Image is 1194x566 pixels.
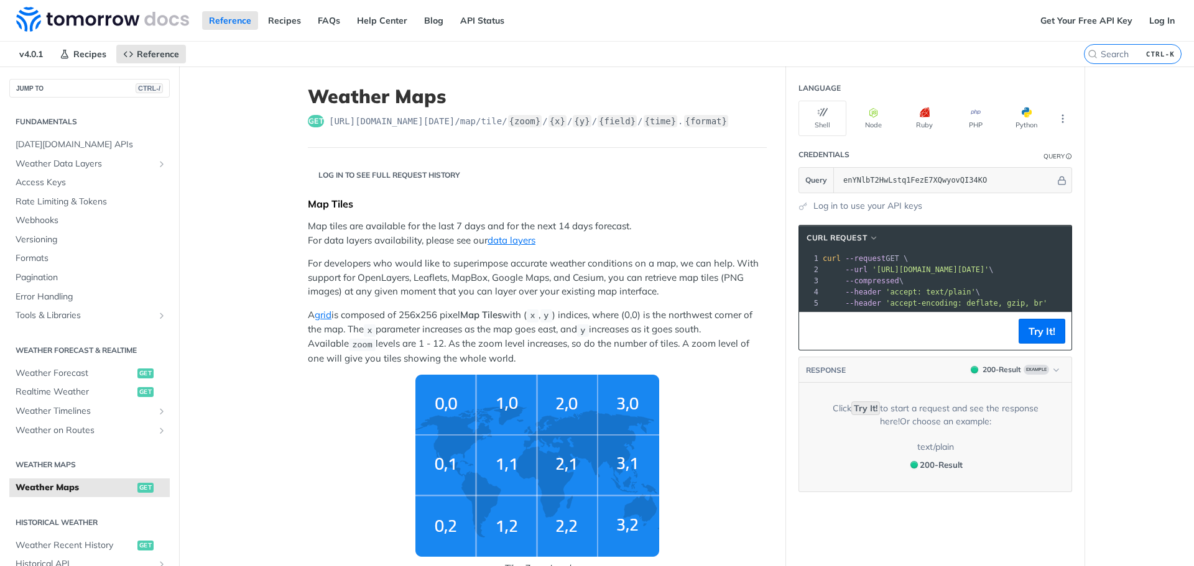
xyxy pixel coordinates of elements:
span: 'accept-encoding: deflate, gzip, br' [886,299,1047,308]
button: Show subpages for Tools & Libraries [157,311,167,321]
button: Shell [798,101,846,136]
a: Error Handling [9,288,170,306]
i: Information [1066,153,1072,160]
span: 'accept: text/plain' [886,288,976,296]
label: {y} [573,115,591,127]
svg: More ellipsis [1057,113,1068,124]
div: Map Tiles [308,198,767,210]
span: Recipes [73,48,106,60]
a: [DATE][DOMAIN_NAME] APIs [9,135,170,154]
span: Access Keys [16,176,167,189]
span: Weather Forecast [16,367,134,380]
button: Copy to clipboard [805,322,823,340]
span: 200 [910,461,918,468]
span: Query [805,175,827,186]
a: Access Keys [9,173,170,192]
span: --compressed [845,276,899,285]
p: For developers who would like to superimpose accurate weather conditions on a map, we can help. W... [308,257,767,299]
span: --header [845,288,881,296]
span: Pagination [16,272,167,284]
a: Formats [9,249,170,268]
a: Log in to use your API keys [813,199,922,212]
span: GET \ [823,254,908,263]
div: 5 [799,298,820,309]
button: 200200-ResultExample [965,363,1065,376]
span: CTRL-/ [136,83,163,93]
button: PHP [951,101,999,136]
button: Query [799,168,834,193]
span: Webhooks [16,214,167,227]
svg: Search [1088,49,1098,59]
a: Weather Forecastget [9,364,170,383]
span: curl [823,254,841,263]
div: QueryInformation [1044,152,1072,161]
p: A is composed of 256x256 pixel with ( , ) indices, where (0,0) is the northwest corner of the map... [308,308,767,365]
label: {zoom} [508,115,542,127]
span: get [137,368,154,378]
a: Weather Recent Historyget [9,536,170,555]
span: get [137,387,154,397]
a: Tools & LibrariesShow subpages for Tools & Libraries [9,306,170,325]
span: 200 [971,366,978,373]
span: 200 - Result [920,460,963,470]
a: API Status [453,11,511,30]
div: 4 [799,286,820,298]
div: Click to start a request and see the response here! Or choose an example: [818,402,1053,428]
span: Weather Timelines [16,405,154,418]
img: weather-grid-map.png [415,375,659,557]
span: Example [1024,365,1049,375]
span: Reference [137,48,179,60]
a: Get Your Free API Key [1034,11,1139,30]
a: Reference [202,11,258,30]
span: --header [845,299,881,308]
label: {field} [598,115,637,127]
span: x [530,311,535,321]
a: Weather Mapsget [9,478,170,497]
div: 3 [799,275,820,286]
button: Node [849,101,897,136]
code: Try It! [851,401,880,415]
span: Weather Maps [16,482,134,494]
a: Reference [116,45,186,63]
button: 200200-Result [904,457,967,473]
span: v4.0.1 [12,45,50,63]
button: More Languages [1053,109,1072,128]
strong: Map Tiles [460,309,502,321]
a: data layers [488,234,535,246]
kbd: CTRL-K [1143,48,1178,60]
h1: Weather Maps [308,85,767,107]
span: \ [823,288,980,296]
div: Credentials [798,149,849,160]
a: Webhooks [9,211,170,230]
span: --url [845,265,868,274]
button: JUMP TOCTRL-/ [9,79,170,98]
a: Weather on RoutesShow subpages for Weather on Routes [9,421,170,440]
span: '[URL][DOMAIN_NAME][DATE]' [872,265,989,274]
button: Hide [1055,174,1068,186]
span: https://api.tomorrow.io/v4/map/tile/{zoom}/{x}/{y}/{field}/{time}.{format} [329,115,729,127]
div: 1 [799,253,820,264]
span: Weather Recent History [16,539,134,552]
a: Weather Data LayersShow subpages for Weather Data Layers [9,155,170,173]
img: Tomorrow.io Weather API Docs [16,7,189,32]
span: get [137,483,154,493]
a: Weather TimelinesShow subpages for Weather Timelines [9,402,170,421]
a: FAQs [311,11,347,30]
button: Ruby [900,101,948,136]
button: Python [1002,101,1050,136]
h2: Fundamentals [9,116,170,127]
a: Pagination [9,268,170,287]
span: get [308,115,324,127]
a: Help Center [350,11,414,30]
a: Rate Limiting & Tokens [9,193,170,211]
a: Realtime Weatherget [9,383,170,401]
div: text/plain [917,440,954,454]
button: Show subpages for Weather Timelines [157,406,167,416]
button: Show subpages for Weather Data Layers [157,159,167,169]
span: Weather Data Layers [16,158,154,170]
h2: Weather Forecast & realtime [9,345,170,356]
span: Weather on Routes [16,424,154,437]
a: Versioning [9,231,170,249]
a: grid [315,309,331,321]
button: Show subpages for Weather on Routes [157,426,167,436]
